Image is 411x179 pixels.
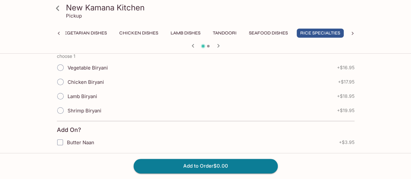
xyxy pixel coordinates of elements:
[57,126,81,134] h4: Add On?
[337,94,354,99] span: + $18.95
[116,29,162,38] button: Chicken Dishes
[68,93,97,99] span: Lamb Biryani
[66,3,356,13] h3: New Kamana Kitchen
[297,29,344,38] button: Rice Specialties
[68,79,104,85] span: Chicken Biryani
[245,29,291,38] button: Seafood Dishes
[337,65,354,70] span: + $16.95
[209,29,240,38] button: Tandoori
[134,159,278,173] button: Add to Order$0.00
[339,140,354,145] span: + $3.95
[66,13,82,19] p: Pickup
[68,108,101,114] span: Shrimp Biryani
[167,29,204,38] button: Lamb Dishes
[337,108,354,113] span: + $19.95
[57,54,354,59] p: choose 1
[67,139,94,146] span: Butter Naan
[68,65,108,71] span: Vegetable Biryani
[338,79,354,84] span: + $17.95
[58,29,110,38] button: Vegetarian Dishes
